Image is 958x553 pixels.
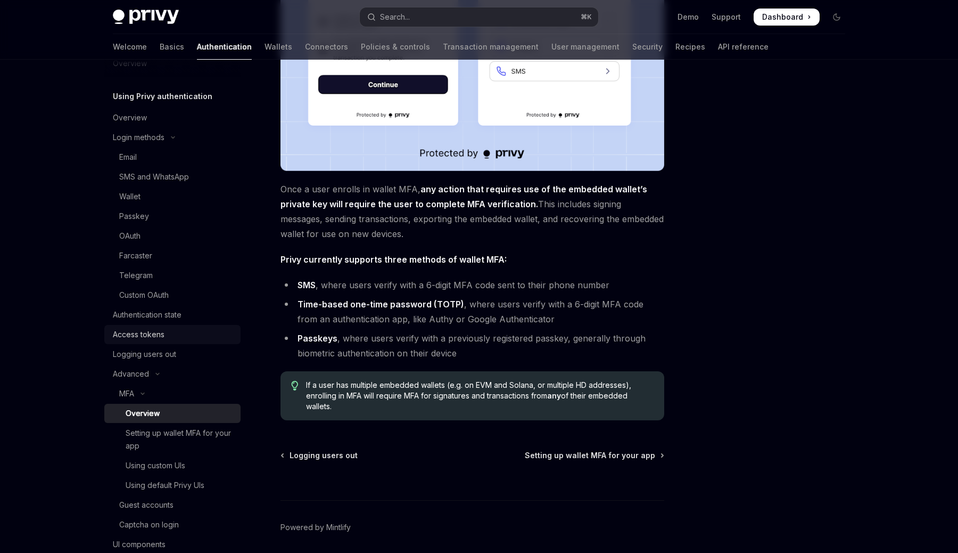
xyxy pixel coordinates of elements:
button: Toggle dark mode [828,9,845,26]
div: Captcha on login [119,518,179,531]
li: , where users verify with a previously registered passkey, generally through biometric authentica... [280,331,664,361]
div: Setting up wallet MFA for your app [126,427,234,452]
a: Passkey [104,207,241,226]
div: Logging users out [113,348,176,361]
svg: Tip [291,381,299,391]
span: Logging users out [290,450,358,461]
a: Recipes [675,34,705,60]
span: Dashboard [762,12,803,22]
div: Access tokens [113,328,164,341]
a: Support [712,12,741,22]
div: Authentication state [113,308,181,321]
a: Access tokens [104,325,241,344]
a: Farcaster [104,246,241,265]
div: Custom OAuth [119,289,169,302]
div: Telegram [119,269,153,282]
a: Powered by Mintlify [280,522,351,533]
span: If a user has multiple embedded wallets (e.g. on EVM and Solana, or multiple HD addresses), enrol... [306,380,654,412]
strong: Time-based one-time password (TOTP) [298,299,464,310]
a: Wallet [104,187,241,206]
a: Custom OAuth [104,286,241,305]
div: Overview [113,111,147,124]
div: Email [119,151,137,164]
a: Authentication [197,34,252,60]
a: Dashboard [754,9,820,26]
div: Using custom UIs [126,459,185,472]
a: Overview [104,108,241,127]
button: Toggle Login methods section [104,128,241,147]
a: Email [104,148,241,167]
a: Using custom UIs [104,456,241,475]
a: SMS and WhatsApp [104,167,241,186]
a: Overview [104,404,241,423]
div: OAuth [119,230,141,242]
div: Using default Privy UIs [126,479,204,492]
div: Passkey [119,210,149,223]
div: Guest accounts [119,499,174,511]
strong: Privy currently supports three methods of wallet MFA: [280,254,507,265]
a: Policies & controls [361,34,430,60]
a: Transaction management [443,34,539,60]
a: Demo [678,12,699,22]
a: Guest accounts [104,495,241,515]
a: API reference [718,34,769,60]
a: Connectors [305,34,348,60]
a: Using default Privy UIs [104,476,241,495]
strong: any [547,391,561,400]
a: Setting up wallet MFA for your app [104,424,241,456]
a: User management [551,34,620,60]
a: Telegram [104,266,241,285]
button: Open search [360,7,598,27]
div: Farcaster [119,249,152,262]
div: Wallet [119,190,141,203]
div: Search... [380,11,410,23]
span: Setting up wallet MFA for your app [525,450,655,461]
a: Wallets [265,34,292,60]
button: Toggle MFA section [104,384,241,403]
li: , where users verify with a 6-digit MFA code from an authentication app, like Authy or Google Aut... [280,297,664,327]
a: Setting up wallet MFA for your app [525,450,663,461]
div: UI components [113,538,166,551]
a: Basics [160,34,184,60]
span: Once a user enrolls in wallet MFA, This includes signing messages, sending transactions, exportin... [280,182,664,241]
img: dark logo [113,10,179,25]
a: OAuth [104,226,241,246]
div: MFA [119,387,134,400]
a: Authentication state [104,305,241,324]
div: Overview [126,407,160,420]
h5: Using Privy authentication [113,90,212,103]
div: Login methods [113,131,164,144]
a: Logging users out [282,450,358,461]
div: Advanced [113,368,149,380]
div: SMS and WhatsApp [119,170,189,183]
a: Welcome [113,34,147,60]
a: Security [632,34,663,60]
a: Captcha on login [104,515,241,534]
a: Logging users out [104,345,241,364]
strong: any action that requires use of the embedded wallet’s private key will require the user to comple... [280,184,647,209]
strong: SMS [298,280,316,290]
span: ⌘ K [581,13,592,21]
strong: Passkeys [298,333,337,344]
button: Toggle Advanced section [104,364,241,384]
li: , where users verify with a 6-digit MFA code sent to their phone number [280,278,664,292]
